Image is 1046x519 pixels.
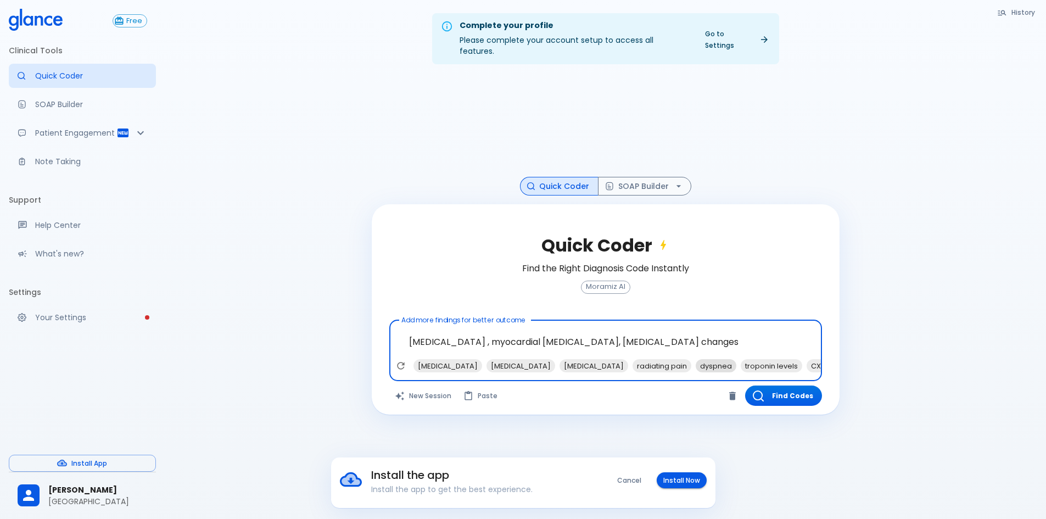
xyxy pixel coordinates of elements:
h2: Quick Coder [541,235,670,256]
p: Patient Engagement [35,127,116,138]
p: Help Center [35,220,147,231]
p: Note Taking [35,156,147,167]
button: Quick Coder [520,177,598,196]
p: Your Settings [35,312,147,323]
button: Cancel [611,472,648,488]
a: Moramiz: Find ICD10AM codes instantly [9,64,156,88]
button: Free [113,14,147,27]
p: Install the app to get the best experience. [371,484,581,495]
span: CXR findings [807,360,859,372]
li: Clinical Tools [9,37,156,64]
button: Paste from clipboard [458,386,504,406]
div: [PERSON_NAME][GEOGRAPHIC_DATA] [9,477,156,515]
h6: Find the Right Diagnosis Code Instantly [522,261,689,276]
span: Moramiz AI [581,283,630,291]
span: Free [122,17,147,25]
button: Refresh suggestions [393,358,409,374]
button: SOAP Builder [598,177,691,196]
span: [MEDICAL_DATA] [413,360,482,372]
button: Clears all inputs and results. [389,386,458,406]
div: Complete your profile [460,20,690,32]
li: Settings [9,279,156,305]
div: [MEDICAL_DATA] [413,359,482,372]
a: Advanced note-taking [9,149,156,174]
li: Support [9,187,156,213]
p: [GEOGRAPHIC_DATA] [48,496,147,507]
a: Get help from our support team [9,213,156,237]
span: troponin levels [741,360,802,372]
a: Go to Settings [698,26,775,53]
p: Quick Coder [35,70,147,81]
span: [MEDICAL_DATA] [560,360,628,372]
div: [MEDICAL_DATA] [560,359,628,372]
div: radiating pain [633,359,691,372]
div: dyspnea [696,359,736,372]
textarea: [MEDICAL_DATA] , myocardial [MEDICAL_DATA], [MEDICAL_DATA] changes [397,325,814,359]
h6: Install the app [371,466,581,484]
a: Docugen: Compose a clinical documentation in seconds [9,92,156,116]
button: Install App [9,455,156,472]
div: Please complete your account setup to access all features. [460,16,690,61]
div: CXR findings [807,359,859,372]
a: Click to view or change your subscription [113,14,156,27]
span: [PERSON_NAME] [48,484,147,496]
div: troponin levels [741,359,802,372]
div: [MEDICAL_DATA] [486,359,555,372]
div: Patient Reports & Referrals [9,121,156,145]
button: History [992,4,1042,20]
span: radiating pain [633,360,691,372]
button: Find Codes [745,386,822,406]
button: Clear [724,388,741,404]
div: Recent updates and feature releases [9,242,156,266]
span: dyspnea [696,360,736,372]
button: Install Now [657,472,707,488]
a: Please complete account setup [9,305,156,330]
p: SOAP Builder [35,99,147,110]
p: What's new? [35,248,147,259]
span: [MEDICAL_DATA] [486,360,555,372]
